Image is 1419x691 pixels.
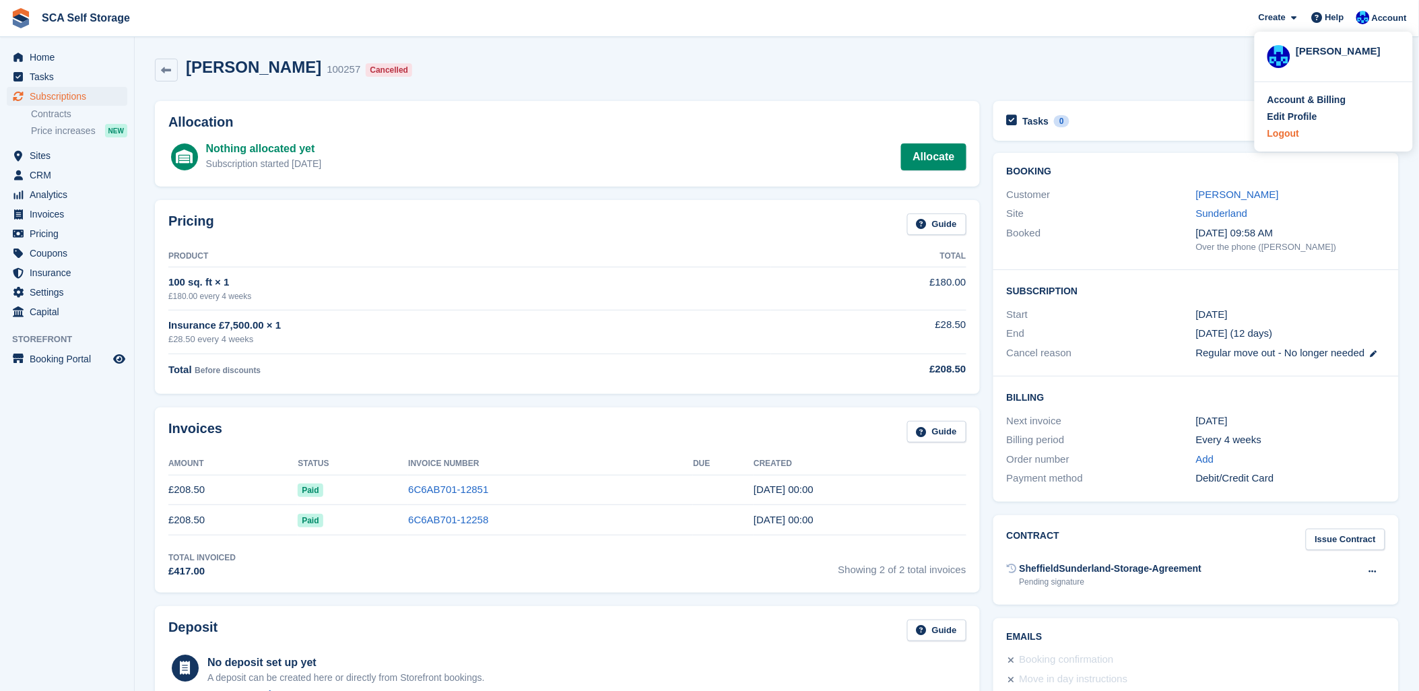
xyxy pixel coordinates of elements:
a: Edit Profile [1267,110,1400,124]
div: Subscription started [DATE] [206,157,322,171]
h2: Tasks [1023,115,1049,127]
div: End [1007,326,1196,341]
span: Account [1372,11,1407,25]
a: menu [7,146,127,165]
a: menu [7,302,127,321]
a: menu [7,263,127,282]
a: Preview store [111,351,127,367]
span: Settings [30,283,110,302]
h2: Invoices [168,421,222,443]
th: Total [771,246,966,267]
div: Logout [1267,127,1299,141]
h2: [PERSON_NAME] [186,58,321,76]
h2: Emails [1007,632,1385,643]
span: Help [1325,11,1344,24]
div: Customer [1007,187,1196,203]
span: Capital [30,302,110,321]
span: Pricing [30,224,110,243]
div: Cancelled [366,63,412,77]
a: Guide [907,421,966,443]
div: Payment method [1007,471,1196,486]
span: Insurance [30,263,110,282]
div: Debit/Credit Card [1196,471,1385,486]
a: menu [7,224,127,243]
h2: Allocation [168,114,966,130]
div: £28.50 every 4 weeks [168,333,771,346]
div: Move in day instructions [1020,671,1128,688]
span: Storefront [12,333,134,346]
time: 2025-08-08 23:00:57 UTC [754,514,814,525]
span: Regular move out - No longer needed [1196,347,1365,358]
div: SheffieldSunderland-Storage-Agreement [1020,562,1202,576]
a: Add [1196,452,1214,467]
div: Billing period [1007,432,1196,448]
a: menu [7,87,127,106]
div: 0 [1054,115,1069,127]
span: CRM [30,166,110,185]
a: Account & Billing [1267,93,1400,107]
td: £180.00 [771,267,966,310]
div: Nothing allocated yet [206,141,322,157]
p: A deposit can be created here or directly from Storefront bookings. [207,671,485,685]
td: £208.50 [168,505,298,535]
span: [DATE] (12 days) [1196,327,1273,339]
a: 6C6AB701-12851 [408,484,488,495]
div: No deposit set up yet [207,655,485,671]
td: £208.50 [168,475,298,505]
a: SCA Self Storage [36,7,135,29]
div: NEW [105,124,127,137]
h2: Deposit [168,620,218,642]
span: Price increases [31,125,96,137]
a: [PERSON_NAME] [1196,189,1279,200]
a: menu [7,67,127,86]
div: Next invoice [1007,414,1196,429]
a: Guide [907,620,966,642]
a: menu [7,350,127,368]
h2: Booking [1007,166,1385,177]
span: Showing 2 of 2 total invoices [838,552,966,579]
span: Paid [298,484,323,497]
div: Cancel reason [1007,345,1196,361]
div: 100257 [327,62,360,77]
a: Price increases NEW [31,123,127,138]
th: Product [168,246,771,267]
div: £417.00 [168,564,236,579]
div: Order number [1007,452,1196,467]
th: Invoice Number [408,453,693,475]
span: Booking Portal [30,350,110,368]
a: menu [7,185,127,204]
div: Booking confirmation [1020,652,1114,668]
a: menu [7,48,127,67]
a: 6C6AB701-12258 [408,514,488,525]
h2: Billing [1007,390,1385,403]
span: Home [30,48,110,67]
a: menu [7,283,127,302]
div: Over the phone ([PERSON_NAME]) [1196,240,1385,254]
a: Sunderland [1196,207,1248,219]
div: [DATE] 09:58 AM [1196,226,1385,241]
div: Account & Billing [1267,93,1346,107]
div: Start [1007,307,1196,323]
div: £208.50 [771,362,966,377]
a: menu [7,244,127,263]
div: Site [1007,206,1196,222]
span: Before discounts [195,366,261,375]
th: Due [693,453,754,475]
div: Total Invoiced [168,552,236,564]
th: Status [298,453,408,475]
span: Create [1259,11,1286,24]
a: menu [7,205,127,224]
time: 2025-08-08 23:00:00 UTC [1196,307,1228,323]
div: Insurance £7,500.00 × 1 [168,318,771,333]
span: Tasks [30,67,110,86]
div: [DATE] [1196,414,1385,429]
div: £180.00 every 4 weeks [168,290,771,302]
a: menu [7,166,127,185]
span: Analytics [30,185,110,204]
a: Allocate [901,143,966,170]
h2: Contract [1007,529,1060,551]
a: Contracts [31,108,127,121]
a: Issue Contract [1306,529,1385,551]
span: Invoices [30,205,110,224]
time: 2025-09-05 23:00:02 UTC [754,484,814,495]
